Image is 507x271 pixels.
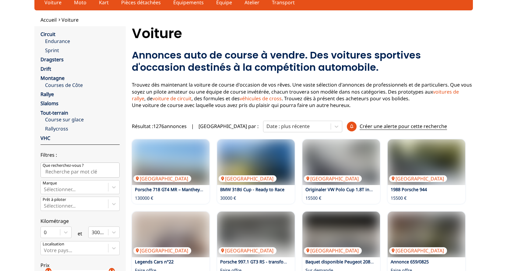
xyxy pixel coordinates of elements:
[360,123,447,130] p: Créer une alerte pour cette recherche
[302,212,380,257] a: Baquet disponible Peugeot 208 Racing Cup - Lédenon TC France 12/14 Sept.[GEOGRAPHIC_DATA]
[62,16,79,23] a: Voiture
[217,212,295,257] a: Porsche 997.1 GT3 RS - transformation club sport avec caractère de course[GEOGRAPHIC_DATA]
[43,180,57,186] p: Marque
[304,175,362,182] p: [GEOGRAPHIC_DATA]
[132,139,209,185] img: Porsche 718 GT4 MR – Manthey-Racing Paket
[45,82,120,88] a: Courses de Côte
[220,187,284,192] a: BMW 318ti Cup - Ready to Race
[219,247,276,254] p: [GEOGRAPHIC_DATA]
[40,218,120,224] p: Kilométrage
[92,230,93,235] input: 300000
[45,38,120,45] a: Endurance
[44,203,45,209] input: Prêt à piloterSélectionner...
[40,31,55,37] a: Circuit
[132,212,209,257] img: Legends Cars n°22
[199,123,259,130] p: [GEOGRAPHIC_DATA] par :
[45,116,120,123] a: Course sur glace
[219,175,276,182] p: [GEOGRAPHIC_DATA]
[388,212,465,257] a: Annonce 659/0825[GEOGRAPHIC_DATA]
[40,75,65,81] a: Montagne
[302,212,380,257] img: Baquet disponible Peugeot 208 Racing Cup - Lédenon TC France 12/14 Sept.
[45,47,120,54] a: Sprint
[220,195,236,201] p: 30000 €
[391,187,427,192] a: 1988 Porsche 944
[153,95,192,102] a: voiture de circuit
[220,259,375,265] a: Porsche 997.1 GT3 RS - transformation club sport avec caractère de course
[78,230,82,237] p: et
[135,195,153,201] p: 130000 €
[217,139,295,185] img: BMW 318ti Cup - Ready to Race
[40,162,120,178] input: Que recherchez-vous ?
[133,175,191,182] p: [GEOGRAPHIC_DATA]
[132,49,473,73] h2: Annonces auto de course à vendre. Des voitures sportives d'occasion destinés à la compétition aut...
[40,16,57,23] a: Accueil
[217,139,295,185] a: BMW 318ti Cup - Ready to Race[GEOGRAPHIC_DATA]
[304,247,362,254] p: [GEOGRAPHIC_DATA]
[391,195,407,201] p: 15500 €
[191,123,194,130] span: |
[44,187,45,192] input: MarqueSélectionner...
[389,175,447,182] p: [GEOGRAPHIC_DATA]
[43,163,84,168] p: Que recherchez-vous ?
[388,139,465,185] a: 1988 Porsche 944[GEOGRAPHIC_DATA]
[305,195,321,201] p: 15500 €
[132,123,187,130] span: Résultat : 1276 annonces
[132,212,209,257] a: Legends Cars n°22[GEOGRAPHIC_DATA]
[40,100,58,107] a: Slaloms
[43,241,64,247] p: Localisation
[40,66,51,72] a: Drift
[388,212,465,257] img: Annonce 659/0825
[40,152,120,158] p: Filtres :
[132,139,209,185] a: Porsche 718 GT4 MR – Manthey-Racing Paket[GEOGRAPHIC_DATA]
[389,247,447,254] p: [GEOGRAPHIC_DATA]
[40,109,68,116] a: Tout-terrain
[135,259,174,265] a: Legends Cars n°22
[132,81,473,109] p: Trouvez dès maintenant la voiture de course d'occasion de vos rêves. Une vaste sélection d'annonc...
[305,259,492,265] a: Baquet disponible Peugeot 208 Racing Cup - Lédenon TC [GEOGRAPHIC_DATA] 12/14 Sept.
[305,187,414,192] a: Originaler VW Polo Cup 1.8T incl. Strassenzulassung
[388,139,465,185] img: 1988 Porsche 944
[40,135,50,141] a: VHC
[44,230,45,235] input: 0
[217,212,295,257] img: Porsche 997.1 GT3 RS - transformation club sport avec caractère de course
[302,139,380,185] img: Originaler VW Polo Cup 1.8T incl. Strassenzulassung
[40,91,54,98] a: Rallye
[302,139,380,185] a: Originaler VW Polo Cup 1.8T incl. Strassenzulassung[GEOGRAPHIC_DATA]
[44,248,45,253] input: Votre pays...
[132,88,459,102] a: voitures de rallye
[391,259,429,265] a: Annonce 659/0825
[43,197,66,202] p: Prêt à piloter
[40,262,120,269] p: Prix
[45,125,120,132] a: Rallycross
[240,95,282,102] a: véhicules de cross
[133,247,191,254] p: [GEOGRAPHIC_DATA]
[40,56,64,63] a: Dragsters
[135,187,228,192] a: Porsche 718 GT4 MR – Manthey-Racing Paket
[132,26,473,41] h1: Voiture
